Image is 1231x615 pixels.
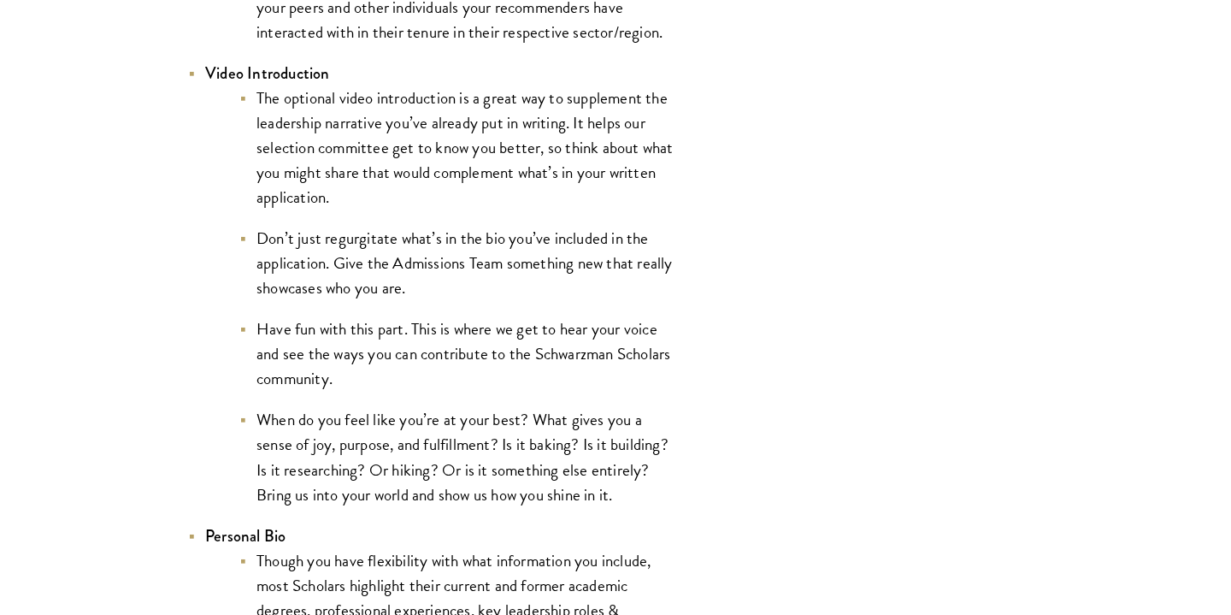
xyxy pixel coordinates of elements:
[239,86,675,210] li: The optional video introduction is a great way to supplement the leadership narrative you’ve alre...
[239,316,675,391] li: Have fun with this part. This is where we get to hear your voice and see the ways you can contrib...
[239,226,675,300] li: Don’t just regurgitate what’s in the bio you’ve included in the application. Give the Admissions ...
[239,407,675,506] li: When do you feel like you’re at your best? What gives you a sense of joy, purpose, and fulfillmen...
[205,524,286,547] strong: Personal Bio
[205,62,330,85] strong: Video Introduction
